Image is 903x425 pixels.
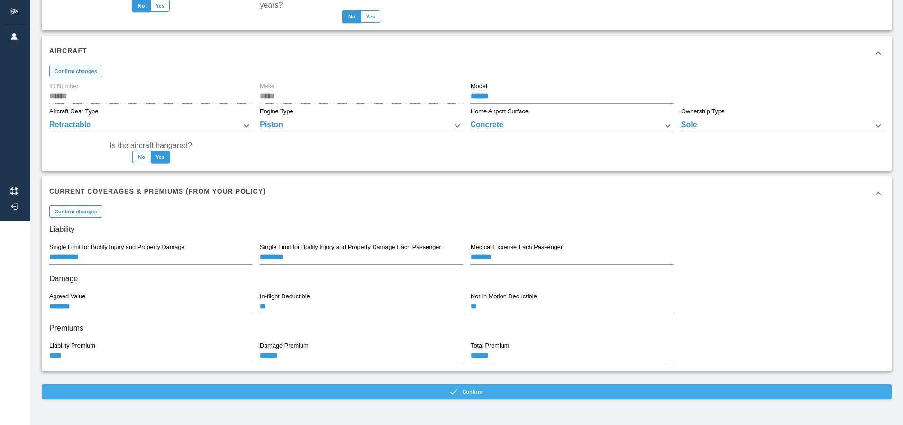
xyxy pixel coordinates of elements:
[49,205,102,218] button: Confirm changes
[49,107,98,116] label: Aircraft Gear Type
[471,342,509,350] label: Total Premium
[49,292,85,301] label: Agreed Value
[49,342,95,350] label: Liability Premium
[681,119,884,132] div: Sole
[260,82,274,91] label: Make
[49,82,79,91] label: ID Number
[49,186,266,196] h6: Current Coverages & Premiums (from your policy)
[151,151,170,163] button: Yes
[49,223,884,236] h6: Liability
[260,342,309,350] label: Damage Premium
[109,140,192,151] label: Is the aircraft hangared?
[260,107,293,116] label: Engine Type
[42,384,892,399] button: Confirm
[260,243,441,251] label: Single Limit for Bodily Injury and Property Damage Each Passenger
[42,36,892,70] div: Aircraft
[49,119,252,132] div: Retractable
[471,119,674,132] div: Concrete
[471,82,487,91] label: Model
[471,243,563,251] label: Medical Expense Each Passenger
[681,107,725,116] label: Ownership Type
[471,292,537,301] label: Not In Motion Deductible
[260,119,463,132] div: Piston
[361,10,380,23] button: Yes
[132,151,151,163] button: No
[49,243,185,251] label: Single Limit for Bodily Injury and Property Damage
[49,272,884,286] h6: Damage
[471,107,529,116] label: Home Airport Surface
[42,176,892,211] div: Current Coverages & Premiums (from your policy)
[49,322,884,335] h6: Premiums
[342,10,361,23] button: No
[49,65,102,77] button: Confirm changes
[260,292,310,301] label: In-flight Deductible
[49,46,87,56] h6: Aircraft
